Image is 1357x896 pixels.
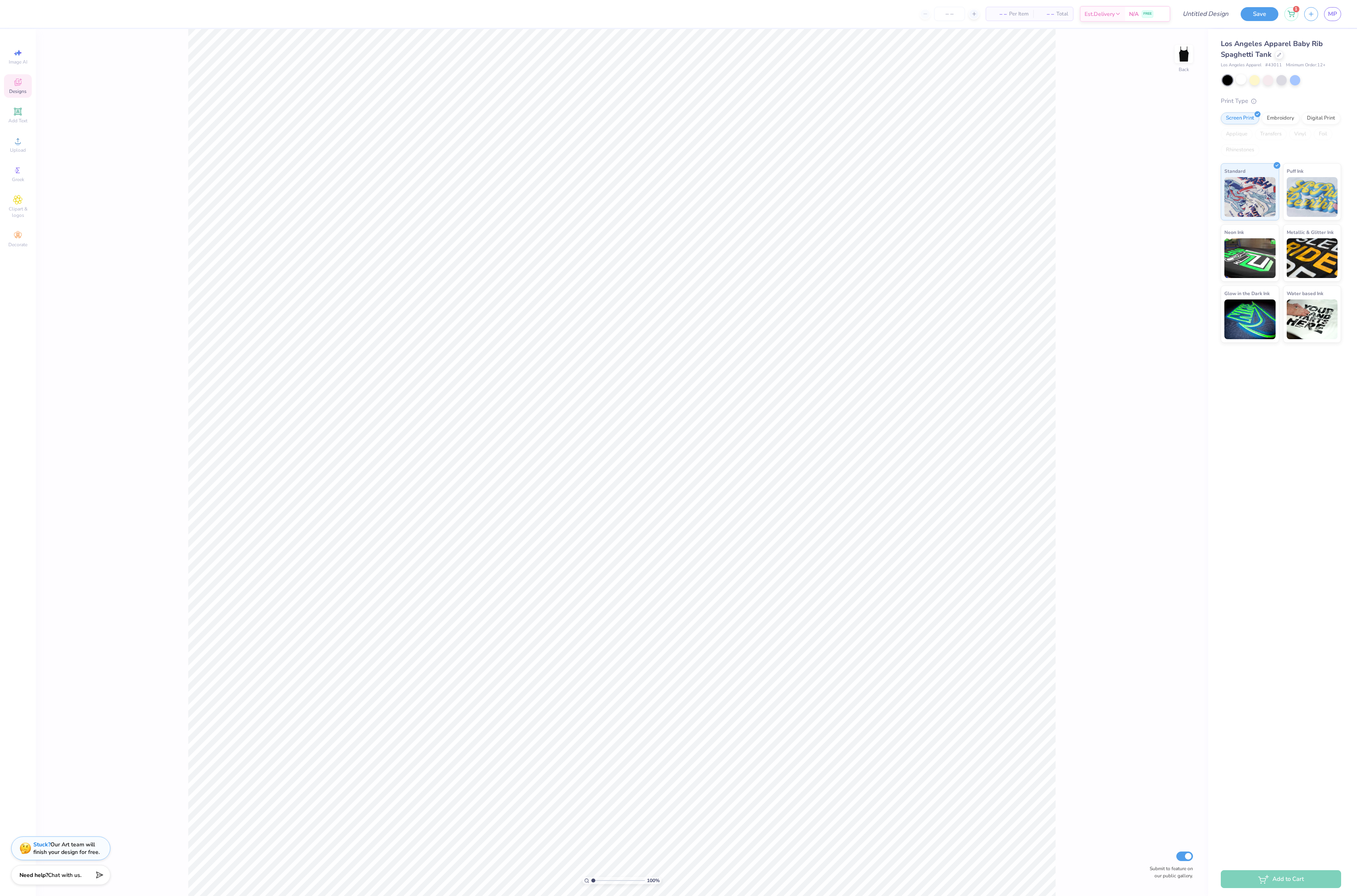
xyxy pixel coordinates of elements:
[1287,177,1338,217] img: Puff Ink
[1176,46,1192,62] img: Back
[48,871,81,879] span: Chat with us.
[1287,228,1334,236] span: Metallic & Glitter Ink
[9,88,27,95] span: Designs
[1262,112,1299,124] div: Embroidery
[9,59,27,65] span: Image AI
[1224,299,1276,339] img: Glow in the Dark Ink
[1241,7,1278,21] button: Save
[1056,10,1068,18] span: Total
[1224,228,1244,236] span: Neon Ink
[1224,238,1276,278] img: Neon Ink
[1224,289,1270,297] span: Glow in the Dark Ink
[1287,167,1303,175] span: Puff Ink
[33,841,50,848] strong: Stuck?
[1176,6,1235,22] input: Untitled Design
[1224,177,1276,217] img: Standard
[1328,10,1337,19] span: MP
[1224,167,1245,175] span: Standard
[1287,299,1338,339] img: Water based Ink
[1221,112,1259,124] div: Screen Print
[1286,62,1326,69] span: Minimum Order: 12 +
[1255,128,1287,140] div: Transfers
[1179,66,1189,73] div: Back
[1314,128,1332,140] div: Foil
[33,841,100,856] div: Our Art team will finish your design for free.
[1038,10,1054,18] span: – –
[1221,97,1341,106] div: Print Type
[4,206,32,218] span: Clipart & logos
[1221,144,1259,156] div: Rhinestones
[1221,128,1253,140] div: Applique
[1143,11,1152,17] span: FREE
[19,871,48,879] strong: Need help?
[934,7,965,21] input: – –
[1085,10,1115,18] span: Est. Delivery
[1287,289,1323,297] span: Water based Ink
[8,241,27,248] span: Decorate
[12,176,24,183] span: Greek
[991,10,1007,18] span: – –
[1145,865,1193,879] label: Submit to feature on our public gallery.
[1129,10,1139,18] span: N/A
[1302,112,1340,124] div: Digital Print
[1221,39,1323,59] span: Los Angeles Apparel Baby Rib Spaghetti Tank
[1287,238,1338,278] img: Metallic & Glitter Ink
[1221,62,1261,69] span: Los Angeles Apparel
[1324,7,1341,21] a: MP
[8,118,27,124] span: Add Text
[647,877,660,884] span: 100 %
[10,147,26,153] span: Upload
[1289,128,1311,140] div: Vinyl
[1265,62,1282,69] span: # 43011
[1293,6,1299,12] span: 1
[1009,10,1029,18] span: Per Item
